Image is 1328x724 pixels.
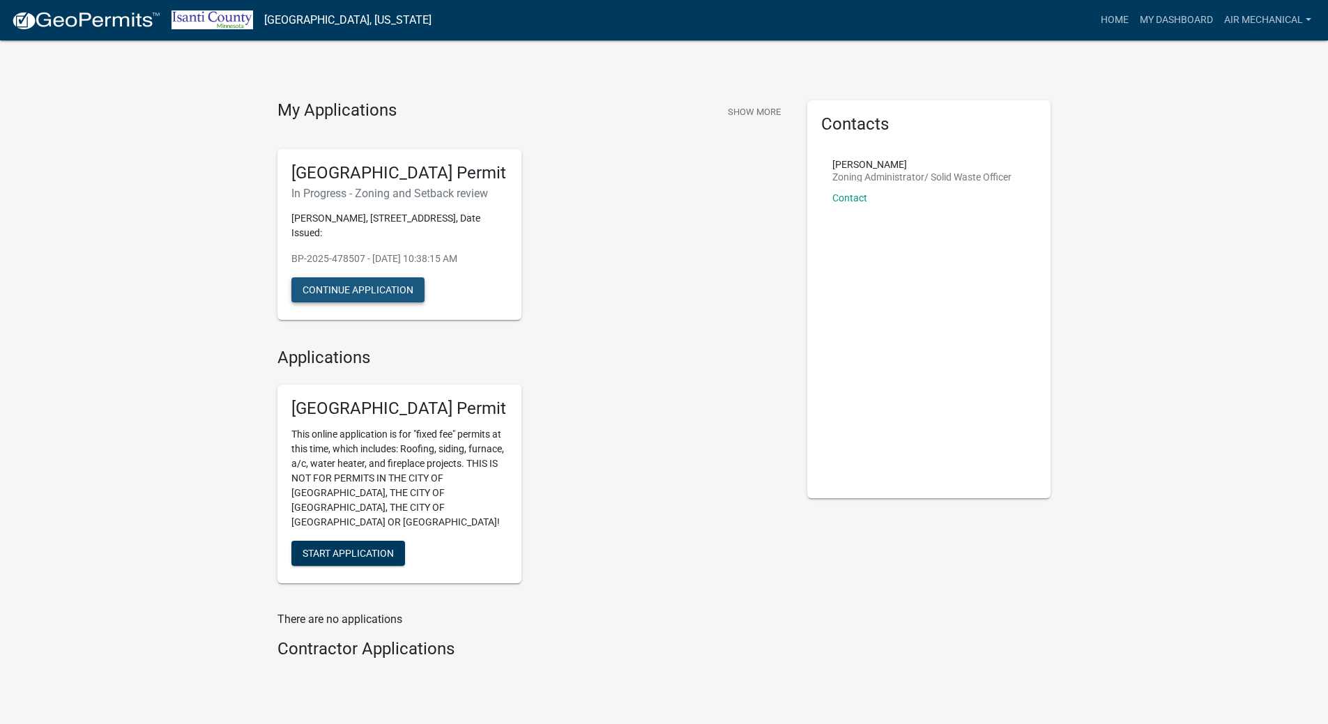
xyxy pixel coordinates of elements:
img: Isanti County, Minnesota [171,10,253,29]
h4: My Applications [277,100,397,121]
a: Air Mechanical [1219,7,1317,33]
h5: [GEOGRAPHIC_DATA] Permit [291,399,507,419]
h5: Contacts [821,114,1037,134]
p: This online application is for "fixed fee" permits at this time, which includes: Roofing, siding,... [291,427,507,530]
h4: Applications [277,348,786,368]
wm-workflow-list-section: Contractor Applications [277,639,786,665]
a: [GEOGRAPHIC_DATA], [US_STATE] [264,8,432,32]
p: [PERSON_NAME], [STREET_ADDRESS], Date Issued: [291,211,507,240]
a: My Dashboard [1134,7,1219,33]
h5: [GEOGRAPHIC_DATA] Permit [291,163,507,183]
h4: Contractor Applications [277,639,786,659]
p: Zoning Administrator/ Solid Waste Officer [832,172,1012,182]
h6: In Progress - Zoning and Setback review [291,187,507,200]
button: Continue Application [291,277,425,302]
a: Contact [832,192,867,203]
button: Show More [722,100,786,123]
p: [PERSON_NAME] [832,160,1012,169]
button: Start Application [291,541,405,566]
span: Start Application [303,548,394,559]
p: BP-2025-478507 - [DATE] 10:38:15 AM [291,252,507,266]
wm-workflow-list-section: Applications [277,348,786,594]
a: Home [1095,7,1134,33]
p: There are no applications [277,611,786,628]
